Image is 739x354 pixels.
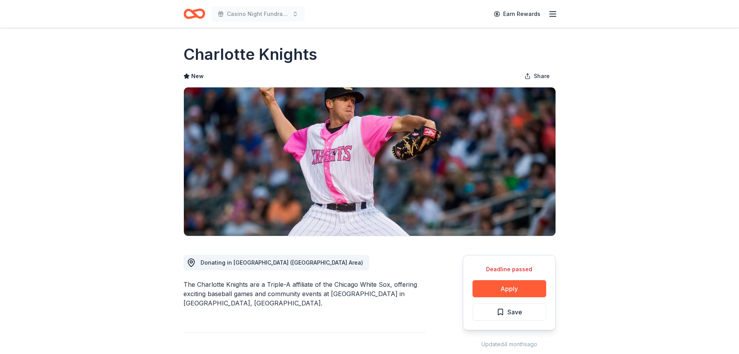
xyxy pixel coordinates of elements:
[489,7,545,21] a: Earn Rewards
[534,71,550,81] span: Share
[518,68,556,84] button: Share
[211,6,305,22] button: Casino Night Fundraising Event
[463,340,556,349] div: Updated 4 months ago
[191,71,204,81] span: New
[201,259,363,266] span: Donating in [GEOGRAPHIC_DATA] ([GEOGRAPHIC_DATA] Area)
[472,265,546,274] div: Deadline passed
[507,307,522,317] span: Save
[472,303,546,321] button: Save
[472,280,546,297] button: Apply
[183,44,317,65] h1: Charlotte Knights
[183,280,426,308] div: The Charlotte Knights are a Triple-A affiliate of the Chicago White Sox, offering exciting baseba...
[183,5,205,23] a: Home
[184,87,556,236] img: Image for Charlotte Knights
[227,9,289,19] span: Casino Night Fundraising Event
